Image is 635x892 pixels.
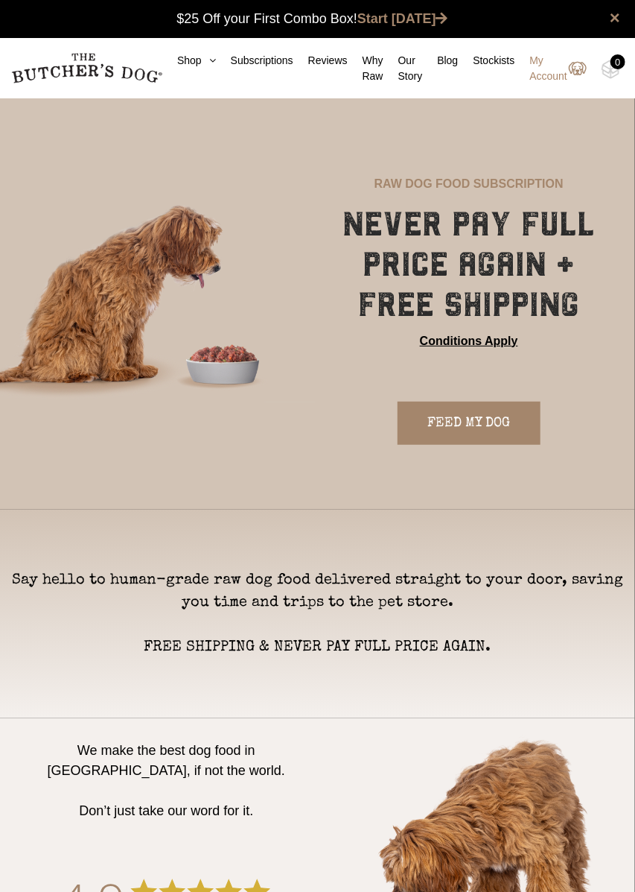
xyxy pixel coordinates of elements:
[398,402,540,445] a: FEED MY DOG
[357,11,448,26] a: Start [DATE]
[458,52,514,68] a: Stockists
[348,52,383,83] a: Why Raw
[610,9,620,27] a: close
[374,175,564,193] p: RAW DOG FOOD SUBSCRIPTION
[293,52,348,68] a: Reviews
[321,204,618,325] h1: NEVER PAY FULL PRICE AGAIN + FREE SHIPPING
[514,52,587,83] a: My Account
[15,741,318,821] p: We make the best dog food in [GEOGRAPHIC_DATA], if not the world. Don’t just take our word for it.
[420,332,518,350] a: Conditions Apply
[162,52,216,68] a: Shop
[216,52,293,68] a: Subscriptions
[602,60,620,79] img: TBD_Cart-Empty.png
[610,54,625,69] div: 0
[422,52,458,68] a: Blog
[383,52,423,83] a: Our Story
